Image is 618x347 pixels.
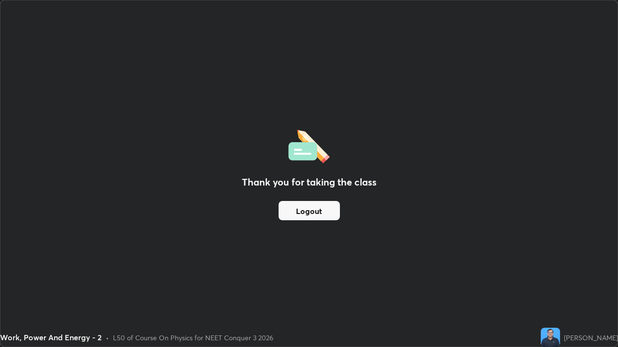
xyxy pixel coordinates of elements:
[541,328,560,347] img: c8efc32e9f1a4c10bde3d70895648330.jpg
[106,333,109,343] div: •
[288,127,330,163] img: offlineFeedback.1438e8b3.svg
[113,333,273,343] div: L50 of Course On Physics for NEET Conquer 3 2026
[242,175,377,189] h2: Thank you for taking the class
[564,333,618,343] div: [PERSON_NAME]
[279,201,340,220] button: Logout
